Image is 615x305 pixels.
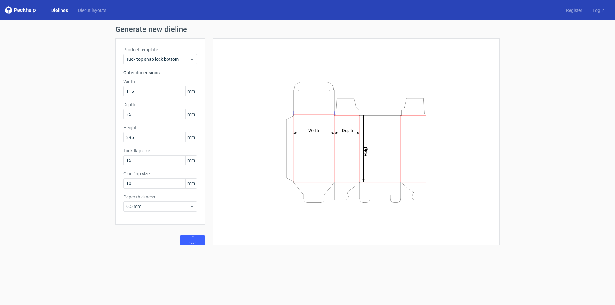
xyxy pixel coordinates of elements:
label: Depth [123,101,197,108]
h3: Outer dimensions [123,69,197,76]
a: Dielines [46,7,73,13]
label: Glue flap size [123,171,197,177]
span: mm [185,86,197,96]
span: mm [185,156,197,165]
tspan: Width [308,128,319,132]
span: Tuck top snap lock bottom [126,56,189,62]
span: mm [185,109,197,119]
tspan: Height [363,144,368,156]
h1: Generate new dieline [115,26,500,33]
span: 0.5 mm [126,203,189,210]
label: Width [123,78,197,85]
label: Paper thickness [123,194,197,200]
a: Diecut layouts [73,7,111,13]
a: Log in [587,7,610,13]
label: Height [123,124,197,131]
a: Register [561,7,587,13]
span: mm [185,132,197,142]
tspan: Depth [342,128,353,132]
span: mm [185,179,197,188]
label: Product template [123,46,197,53]
label: Tuck flap size [123,148,197,154]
